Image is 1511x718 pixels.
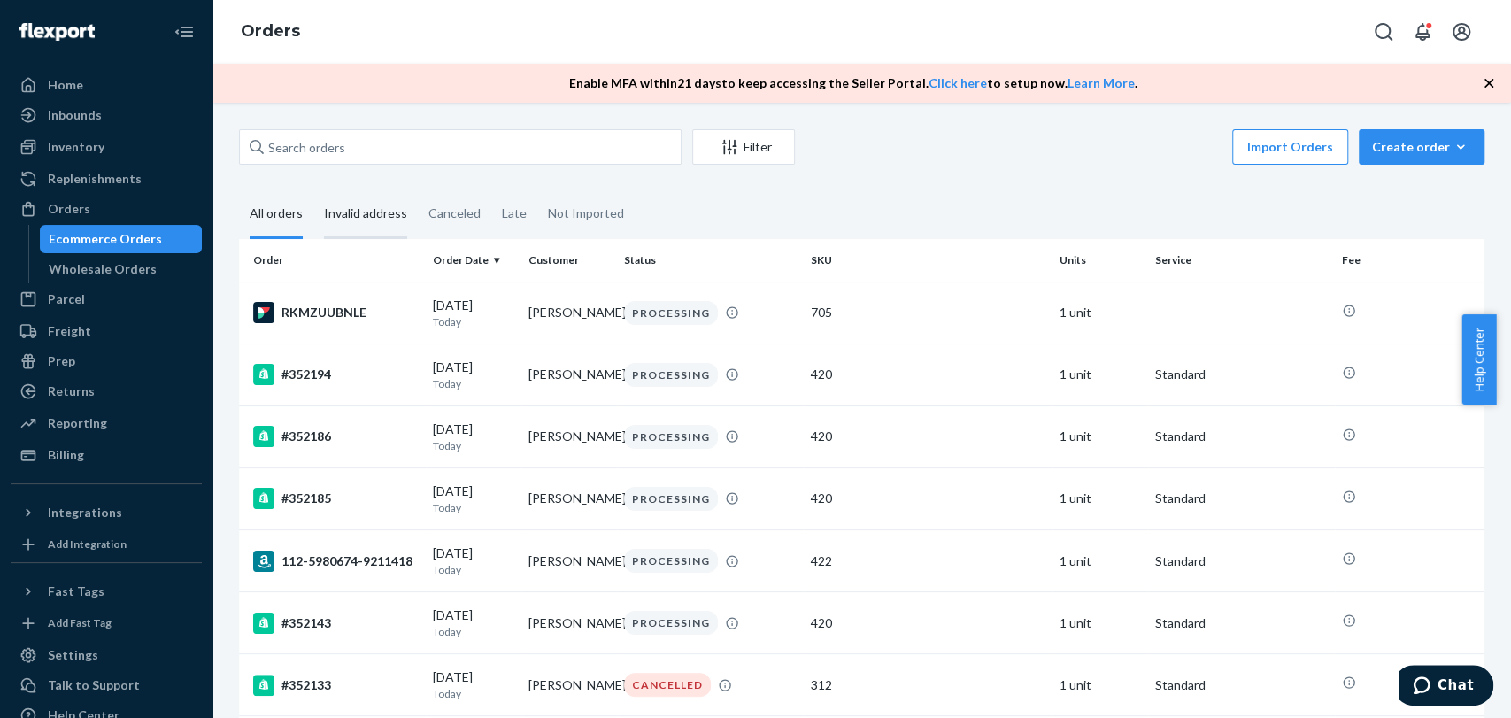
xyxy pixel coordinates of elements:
[548,190,624,236] div: Not Imported
[241,21,300,41] a: Orders
[48,290,85,308] div: Parcel
[428,190,481,236] div: Canceled
[1366,14,1401,50] button: Open Search Box
[624,611,718,635] div: PROCESSING
[624,425,718,449] div: PROCESSING
[433,562,514,577] p: Today
[1052,592,1148,654] td: 1 unit
[1052,467,1148,529] td: 1 unit
[1155,428,1328,445] p: Standard
[433,544,514,577] div: [DATE]
[811,490,1045,507] div: 420
[11,641,202,669] a: Settings
[227,6,314,58] ol: breadcrumbs
[48,615,112,630] div: Add Fast Tag
[324,190,407,239] div: Invalid address
[433,314,514,329] p: Today
[528,252,610,267] div: Customer
[11,441,202,469] a: Billing
[521,592,617,654] td: [PERSON_NAME]
[239,239,426,282] th: Order
[11,613,202,634] a: Add Fast Tag
[48,504,122,521] div: Integrations
[11,133,202,161] a: Inventory
[11,165,202,193] a: Replenishments
[426,239,521,282] th: Order Date
[433,359,514,391] div: [DATE]
[1372,138,1471,156] div: Create order
[253,551,419,572] div: 112-5980674-9211418
[48,352,75,370] div: Prep
[502,190,527,236] div: Late
[811,614,1045,632] div: 420
[811,428,1045,445] div: 420
[1052,654,1148,716] td: 1 unit
[48,382,95,400] div: Returns
[1148,239,1335,282] th: Service
[811,552,1045,570] div: 422
[11,71,202,99] a: Home
[1052,344,1148,405] td: 1 unit
[250,190,303,239] div: All orders
[433,624,514,639] p: Today
[433,438,514,453] p: Today
[253,426,419,447] div: #352186
[48,138,104,156] div: Inventory
[1461,314,1496,405] button: Help Center
[692,129,795,165] button: Filter
[11,577,202,606] button: Fast Tags
[1155,676,1328,694] p: Standard
[253,302,419,323] div: RKMZUUBNLE
[521,467,617,529] td: [PERSON_NAME]
[1399,665,1493,709] iframe: Opens a widget where you can chat to one of our agents
[1052,530,1148,592] td: 1 unit
[521,405,617,467] td: [PERSON_NAME]
[253,613,419,634] div: #352143
[1232,129,1348,165] button: Import Orders
[929,75,987,90] a: Click here
[48,583,104,600] div: Fast Tags
[1155,614,1328,632] p: Standard
[433,500,514,515] p: Today
[48,414,107,432] div: Reporting
[1052,282,1148,344] td: 1 unit
[624,301,718,325] div: PROCESSING
[11,347,202,375] a: Prep
[48,76,83,94] div: Home
[11,409,202,437] a: Reporting
[521,654,617,716] td: [PERSON_NAME]
[521,344,617,405] td: [PERSON_NAME]
[433,421,514,453] div: [DATE]
[1052,405,1148,467] td: 1 unit
[253,364,419,385] div: #352194
[624,549,718,573] div: PROCESSING
[1155,490,1328,507] p: Standard
[811,366,1045,383] div: 420
[11,101,202,129] a: Inbounds
[48,200,90,218] div: Orders
[433,686,514,701] p: Today
[11,498,202,527] button: Integrations
[433,376,514,391] p: Today
[433,606,514,639] div: [DATE]
[811,676,1045,694] div: 312
[11,195,202,223] a: Orders
[11,377,202,405] a: Returns
[1444,14,1479,50] button: Open account menu
[1359,129,1484,165] button: Create order
[48,676,140,694] div: Talk to Support
[521,530,617,592] td: [PERSON_NAME]
[433,668,514,701] div: [DATE]
[11,317,202,345] a: Freight
[521,282,617,344] td: [PERSON_NAME]
[804,239,1052,282] th: SKU
[166,14,202,50] button: Close Navigation
[1052,239,1148,282] th: Units
[40,225,203,253] a: Ecommerce Orders
[569,74,1137,92] p: Enable MFA within 21 days to keep accessing the Seller Portal. to setup now. .
[49,230,162,248] div: Ecommerce Orders
[624,363,718,387] div: PROCESSING
[11,285,202,313] a: Parcel
[11,671,202,699] button: Talk to Support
